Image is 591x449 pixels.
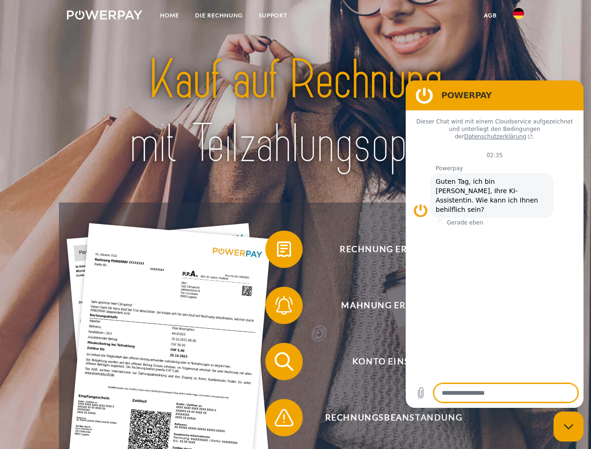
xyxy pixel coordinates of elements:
iframe: Messaging-Fenster [406,80,584,408]
button: Konto einsehen [265,343,509,380]
a: SUPPORT [251,7,295,24]
span: Rechnungsbeanstandung [279,399,508,436]
a: agb [476,7,505,24]
button: Rechnungsbeanstandung [265,399,509,436]
button: Rechnung erhalten? [265,231,509,268]
img: qb_bill.svg [272,238,296,261]
img: title-powerpay_de.svg [89,45,502,179]
span: Konto einsehen [279,343,508,380]
span: Rechnung erhalten? [279,231,508,268]
img: logo-powerpay-white.svg [67,10,142,20]
img: qb_warning.svg [272,406,296,429]
img: qb_bell.svg [272,294,296,317]
a: DIE RECHNUNG [187,7,251,24]
span: Mahnung erhalten? [279,287,508,324]
iframe: Schaltfläche zum Öffnen des Messaging-Fensters; Konversation läuft [554,412,584,442]
a: Home [152,7,187,24]
img: de [513,8,524,19]
button: Mahnung erhalten? [265,287,509,324]
img: qb_search.svg [272,350,296,373]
